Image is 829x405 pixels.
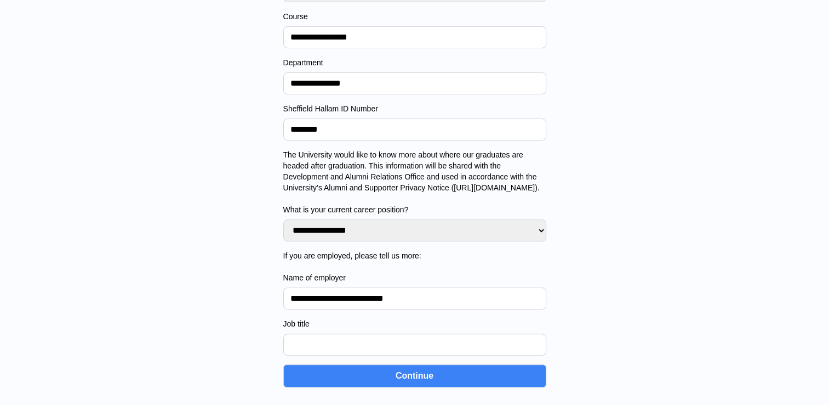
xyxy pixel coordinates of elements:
[283,57,546,68] label: Department
[283,364,546,387] button: Continue
[283,250,546,283] label: If you are employed, please tell us more: Name of employer
[283,11,546,22] label: Course
[283,149,546,215] label: The University would like to know more about where our graduates are headed after graduation. Thi...
[283,318,546,329] label: Job title
[283,103,546,114] label: Sheffield Hallam ID Number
